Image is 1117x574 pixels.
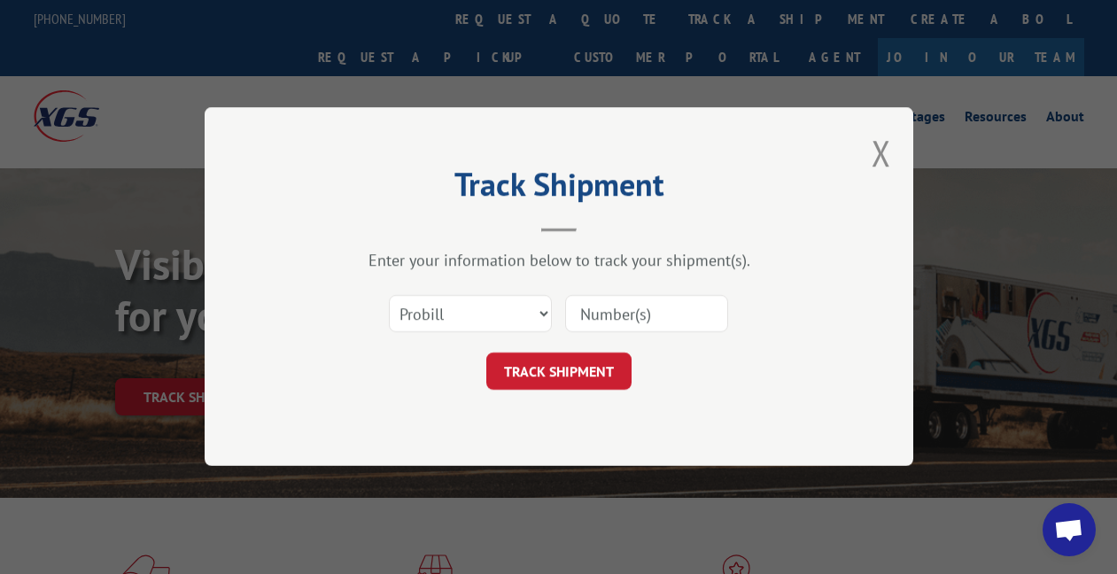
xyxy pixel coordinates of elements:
[872,129,891,176] button: Close modal
[1043,503,1096,556] div: Open chat
[565,296,728,333] input: Number(s)
[293,251,825,271] div: Enter your information below to track your shipment(s).
[486,353,632,391] button: TRACK SHIPMENT
[293,172,825,206] h2: Track Shipment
